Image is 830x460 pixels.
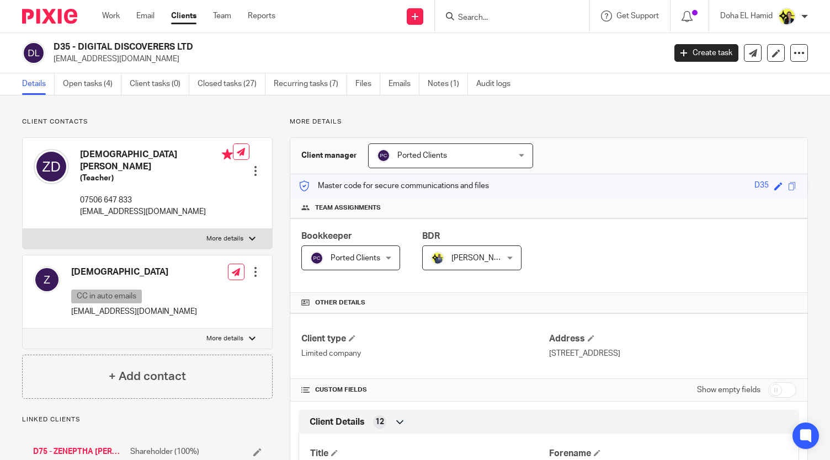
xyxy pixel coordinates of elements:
[34,266,60,293] img: svg%3E
[299,180,489,191] p: Master code for secure communications and files
[451,254,512,262] span: [PERSON_NAME]
[22,9,77,24] img: Pixie
[130,446,199,457] span: Shareholder (100%)
[389,73,419,95] a: Emails
[54,41,537,53] h2: D35 - DIGITAL DISCOVERERS LTD
[720,10,773,22] p: Doha EL Hamid
[674,44,738,62] a: Create task
[754,180,769,192] div: D35
[457,13,556,23] input: Search
[33,446,125,457] a: D75 - ZENEPTHA [PERSON_NAME]
[315,298,365,307] span: Other details
[355,73,380,95] a: Files
[549,333,796,345] h4: Address
[213,10,231,22] a: Team
[431,252,444,265] img: Dennis-Starbridge.jpg
[778,8,796,25] img: Doha-Starbridge.jpg
[63,73,121,95] a: Open tasks (4)
[377,149,390,162] img: svg%3E
[310,252,323,265] img: svg%3E
[109,368,186,385] h4: + Add contact
[331,254,380,262] span: Ported Clients
[549,448,788,459] h4: Forename
[80,149,233,173] h4: [DEMOGRAPHIC_DATA] [PERSON_NAME]
[71,306,197,317] p: [EMAIL_ADDRESS][DOMAIN_NAME]
[22,117,273,126] p: Client contacts
[301,386,549,394] h4: CUSTOM FIELDS
[130,73,189,95] a: Client tasks (0)
[54,54,658,65] p: [EMAIL_ADDRESS][DOMAIN_NAME]
[34,149,69,184] img: svg%3E
[310,416,365,428] span: Client Details
[80,206,233,217] p: [EMAIL_ADDRESS][DOMAIN_NAME]
[428,73,468,95] a: Notes (1)
[22,73,55,95] a: Details
[80,173,233,184] h5: (Teacher)
[206,334,243,343] p: More details
[397,152,447,159] span: Ported Clients
[136,10,155,22] a: Email
[301,333,549,345] h4: Client type
[315,204,381,212] span: Team assignments
[301,150,357,161] h3: Client manager
[274,73,347,95] a: Recurring tasks (7)
[310,448,549,459] h4: Title
[248,10,275,22] a: Reports
[549,348,796,359] p: [STREET_ADDRESS]
[422,232,440,240] span: BDR
[102,10,120,22] a: Work
[206,234,243,243] p: More details
[80,195,233,206] p: 07506 647 833
[476,73,519,95] a: Audit logs
[375,416,384,427] span: 12
[301,232,352,240] span: Bookkeeper
[71,290,142,303] p: CC in auto emails
[171,10,196,22] a: Clients
[222,149,233,160] i: Primary
[301,348,549,359] p: Limited company
[22,415,273,424] p: Linked clients
[697,384,760,395] label: Show empty fields
[616,12,659,20] span: Get Support
[22,41,45,65] img: svg%3E
[290,117,808,126] p: More details
[71,266,197,278] h4: [DEMOGRAPHIC_DATA]
[198,73,265,95] a: Closed tasks (27)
